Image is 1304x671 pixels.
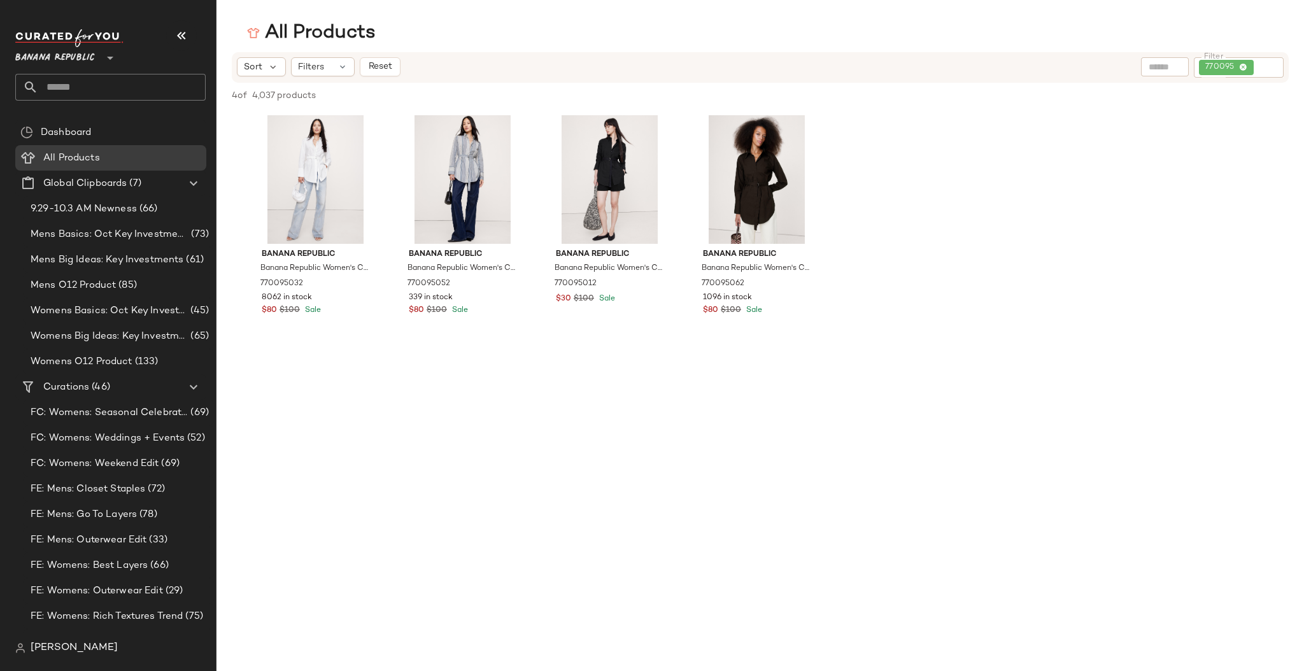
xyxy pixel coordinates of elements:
[262,249,369,260] span: Banana Republic
[31,635,188,649] span: FE: Womens: Suede & Leather Trend
[31,482,145,497] span: FE: Mens: Closet Staples
[260,278,303,290] span: 770095032
[407,278,450,290] span: 770095052
[703,292,752,304] span: 1096 in stock
[89,380,110,395] span: (46)
[137,507,157,522] span: (78)
[159,456,180,471] span: (69)
[721,305,741,316] span: $100
[132,355,159,369] span: (133)
[247,27,260,39] img: svg%3e
[188,635,209,649] span: (18)
[252,89,316,102] span: 4,037 products
[556,293,571,305] span: $30
[399,115,527,244] img: cn59902112.jpg
[183,609,203,624] span: (75)
[31,640,118,656] span: [PERSON_NAME]
[148,558,169,573] span: (66)
[409,305,424,316] span: $80
[15,643,25,653] img: svg%3e
[185,431,205,446] span: (52)
[31,609,183,624] span: FE: Womens: Rich Textures Trend
[427,305,447,316] span: $100
[31,507,137,522] span: FE: Mens: Go To Layers
[137,202,158,216] span: (66)
[188,304,209,318] span: (45)
[31,584,163,598] span: FE: Womens: Outerwear Edit
[15,43,95,66] span: Banana Republic
[188,406,209,420] span: (69)
[703,249,811,260] span: Banana Republic
[41,125,91,140] span: Dashboard
[597,295,615,303] span: Sale
[744,306,762,314] span: Sale
[574,293,594,305] span: $100
[555,278,597,290] span: 770095012
[407,263,515,274] span: Banana Republic Women's Cotton Poplin Belted Tunic Shirt Navy Blue Mini Stripe Size XS
[260,263,368,274] span: Banana Republic Women's Cotton Poplin Belted Tunic Shirt White Size XL
[556,249,663,260] span: Banana Republic
[43,176,127,191] span: Global Clipboards
[31,227,188,242] span: Mens Basics: Oct Key Investments
[555,263,662,274] span: Banana Republic Women's Cotton Poplin Belted Tunic Shirt Black Size XXS
[31,329,188,344] span: Womens Big Ideas: Key Investments
[31,456,159,471] span: FC: Womens: Weekend Edit
[43,380,89,395] span: Curations
[703,305,718,316] span: $80
[702,278,744,290] span: 770095062
[145,482,165,497] span: (72)
[188,227,209,242] span: (73)
[183,253,204,267] span: (61)
[31,431,185,446] span: FC: Womens: Weddings + Events
[31,253,183,267] span: Mens Big Ideas: Key Investments
[232,89,247,102] span: 4 of
[116,278,137,293] span: (85)
[546,115,674,244] img: cn59754856.jpg
[247,20,376,46] div: All Products
[146,533,167,547] span: (33)
[693,115,821,244] img: cn60516706.jpg
[31,278,116,293] span: Mens O12 Product
[702,263,809,274] span: Banana Republic Women's Cotton Poplin Belted Tunic Shirt Ganache Brown Size XS
[163,584,183,598] span: (29)
[1205,62,1239,73] span: 770095
[43,151,100,166] span: All Products
[262,305,277,316] span: $80
[409,249,516,260] span: Banana Republic
[450,306,468,314] span: Sale
[367,62,392,72] span: Reset
[360,57,400,76] button: Reset
[31,202,137,216] span: 9.29-10.3 AM Newness
[31,355,132,369] span: Womens O12 Product
[298,60,324,74] span: Filters
[252,115,379,244] img: cn58031886.jpg
[31,406,188,420] span: FC: Womens: Seasonal Celebrations
[31,558,148,573] span: FE: Womens: Best Layers
[244,60,262,74] span: Sort
[280,305,300,316] span: $100
[31,304,188,318] span: Womens Basics: Oct Key Investments
[262,292,312,304] span: 8062 in stock
[15,29,124,47] img: cfy_white_logo.C9jOOHJF.svg
[188,329,209,344] span: (65)
[127,176,141,191] span: (7)
[31,533,146,547] span: FE: Mens: Outerwear Edit
[302,306,321,314] span: Sale
[409,292,453,304] span: 339 in stock
[20,126,33,139] img: svg%3e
